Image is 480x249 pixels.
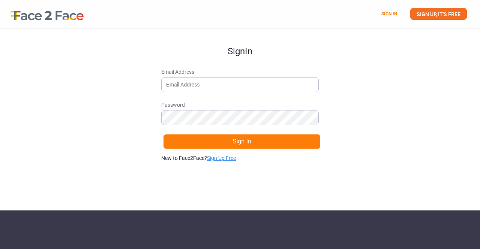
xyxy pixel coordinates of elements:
h1: Sign In [161,28,319,56]
input: Password [161,110,319,125]
span: Email Address [161,68,319,76]
a: SIGN UP, IT'S FREE [410,8,467,20]
button: Sign In [163,134,321,149]
span: Password [161,101,319,109]
a: Sign Up Free [207,155,236,161]
a: SIGN IN [381,11,397,16]
input: Email Address [161,77,319,92]
p: New to Face2Face? [161,154,319,162]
